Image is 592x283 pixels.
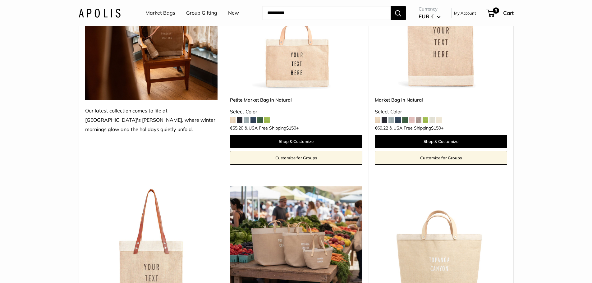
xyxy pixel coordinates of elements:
[230,135,362,148] a: Shop & Customize
[85,106,218,134] div: Our latest collection comes to life at [GEOGRAPHIC_DATA]'s [PERSON_NAME], where winter mornings g...
[230,126,243,130] span: €55,20
[375,96,507,103] a: Market Bag in Natural
[145,8,175,18] a: Market Bags
[286,125,296,131] span: $150
[493,7,499,14] span: 3
[503,10,514,16] span: Cart
[419,5,441,13] span: Currency
[391,6,406,20] button: Search
[245,126,299,130] span: & USA Free Shipping +
[375,126,388,130] span: €69,22
[487,8,514,18] a: 3 Cart
[230,107,362,116] div: Select Color
[375,107,507,116] div: Select Color
[419,11,441,21] button: EUR €
[389,126,443,130] span: & USA Free Shipping +
[431,125,441,131] span: $150
[79,8,121,17] img: Apolis
[228,8,239,18] a: New
[419,13,434,20] span: EUR €
[186,8,217,18] a: Group Gifting
[375,151,507,165] a: Customize for Groups
[230,151,362,165] a: Customize for Groups
[230,96,362,103] a: Petite Market Bag in Natural
[262,6,391,20] input: Search...
[454,9,476,17] a: My Account
[375,135,507,148] a: Shop & Customize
